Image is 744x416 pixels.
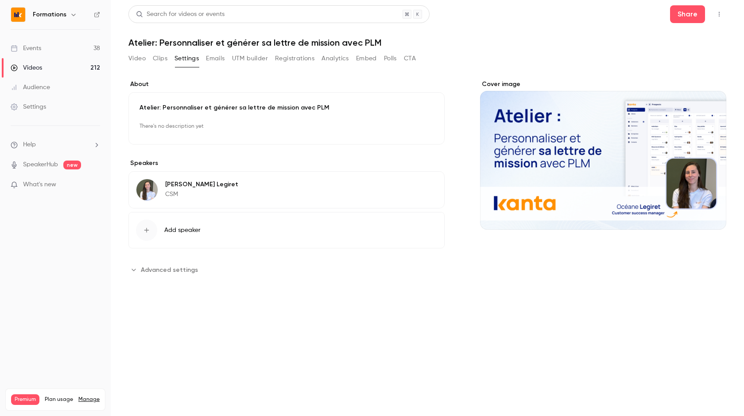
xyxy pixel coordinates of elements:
h6: Formations [33,10,66,19]
section: Cover image [480,80,726,230]
button: Polls [384,51,397,66]
img: Formations [11,8,25,22]
span: Advanced settings [141,265,198,275]
button: UTM builder [232,51,268,66]
span: Premium [11,394,39,405]
button: CTA [404,51,416,66]
p: There's no description yet [139,119,434,133]
div: Search for videos or events [136,10,225,19]
button: Share [670,5,705,23]
button: Embed [356,51,377,66]
div: Océane Legiret[PERSON_NAME] LegiretCSM [128,171,445,208]
button: Emails [206,51,225,66]
button: Clips [153,51,167,66]
p: CSM [165,190,238,199]
span: Help [23,140,36,149]
span: new [63,161,81,169]
label: Cover image [480,80,726,89]
div: Settings [11,102,46,111]
button: Top Bar Actions [712,7,726,21]
li: help-dropdown-opener [11,140,100,149]
button: Advanced settings [128,263,203,277]
img: Océane Legiret [136,179,158,200]
span: Plan usage [45,396,73,403]
div: Audience [11,83,50,92]
section: Advanced settings [128,263,445,277]
a: SpeakerHub [23,160,58,169]
span: What's new [23,180,56,189]
button: Settings [174,51,199,66]
h1: Atelier: Personnaliser et générer sa lettre de mission avec PLM [128,37,726,48]
button: Analytics [322,51,349,66]
span: Add speaker [164,226,201,235]
div: Videos [11,63,42,72]
p: Atelier: Personnaliser et générer sa lettre de mission avec PLM [139,103,434,112]
div: Events [11,44,41,53]
p: [PERSON_NAME] Legiret [165,180,238,189]
button: Video [128,51,146,66]
button: Registrations [275,51,314,66]
button: Add speaker [128,212,445,248]
iframe: Noticeable Trigger [89,181,100,189]
a: Manage [78,396,100,403]
label: Speakers [128,159,445,168]
label: About [128,80,445,89]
